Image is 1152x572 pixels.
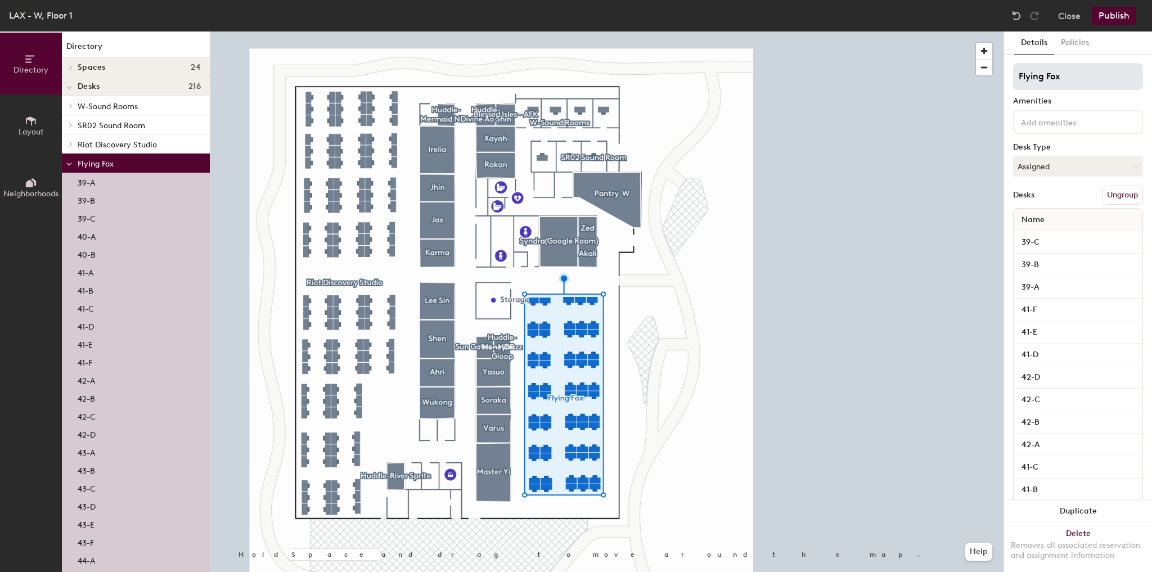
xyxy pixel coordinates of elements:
[1016,325,1140,340] input: Unnamed desk
[1013,143,1143,152] div: Desk Type
[1016,347,1140,363] input: Unnamed desk
[78,247,96,260] p: 40-B
[1016,460,1140,475] input: Unnamed desk
[78,63,106,72] span: Spaces
[78,283,93,296] p: 41-B
[1058,7,1081,25] button: Close
[1016,482,1140,498] input: Unnamed desk
[1016,370,1140,385] input: Unnamed desk
[78,409,96,422] p: 42-C
[78,481,96,494] p: 43-C
[9,8,73,22] div: LAX - W, Floor 1
[188,82,201,91] span: 216
[1016,437,1140,453] input: Unnamed desk
[78,265,93,278] p: 41-A
[1019,115,1120,128] input: Add amenities
[1016,210,1050,230] span: Name
[1016,257,1140,273] input: Unnamed desk
[1016,302,1140,318] input: Unnamed desk
[1004,500,1152,523] button: Duplicate
[1011,541,1145,561] div: Removes all associated reservation and assignment information
[78,445,95,458] p: 43-A
[78,553,95,566] p: 44-A
[1029,10,1040,21] img: Redo
[78,499,96,512] p: 43-D
[1016,235,1140,250] input: Unnamed desk
[1004,523,1152,572] button: DeleteRemoves all associated reservation and assignment information
[78,121,145,130] span: SR02 Sound Room
[965,543,992,561] button: Help
[13,65,48,75] span: Directory
[1014,31,1054,55] button: Details
[1016,280,1140,295] input: Unnamed desk
[78,463,95,476] p: 43-B
[78,337,93,350] p: 41-E
[78,82,100,91] span: Desks
[1013,191,1034,200] div: Desks
[78,373,95,386] p: 42-A
[19,127,44,137] span: Layout
[1054,31,1096,55] button: Policies
[78,535,94,548] p: 43-F
[78,102,138,111] span: W-Sound Rooms
[78,175,95,188] p: 39-A
[78,159,114,169] span: Flying Fox
[62,40,210,58] h1: Directory
[78,427,96,440] p: 42-D
[1016,392,1140,408] input: Unnamed desk
[78,229,96,242] p: 40-A
[1092,7,1136,25] button: Publish
[1016,415,1140,430] input: Unnamed desk
[78,355,92,368] p: 41-F
[1011,10,1022,21] img: Undo
[191,63,201,72] span: 24
[1013,156,1143,177] button: Assigned
[78,301,94,314] p: 41-C
[78,517,94,530] p: 43-E
[78,193,95,206] p: 39-B
[78,211,96,224] p: 39-C
[1013,97,1143,106] div: Amenities
[1102,186,1143,205] button: Ungroup
[3,189,58,199] span: Neighborhoods
[78,319,94,332] p: 41-D
[78,140,157,150] span: Riot Discovery Studio
[78,391,95,404] p: 42-B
